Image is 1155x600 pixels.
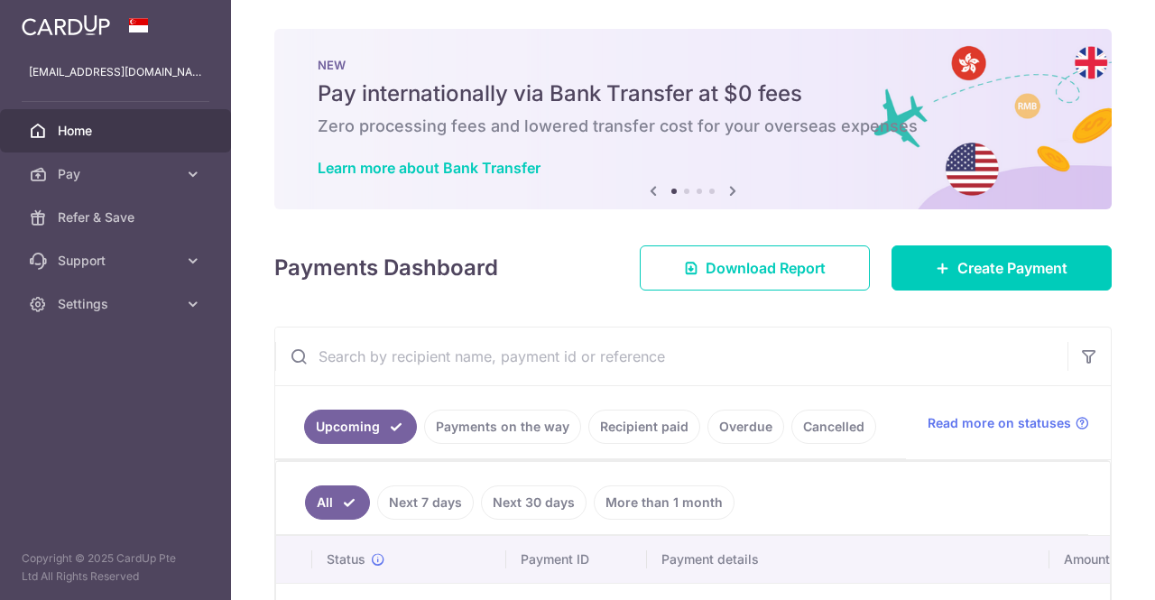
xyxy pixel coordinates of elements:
[304,410,417,444] a: Upcoming
[274,29,1112,209] img: Bank transfer banner
[318,115,1068,137] h6: Zero processing fees and lowered transfer cost for your overseas expenses
[707,410,784,444] a: Overdue
[305,485,370,520] a: All
[29,63,202,81] p: [EMAIL_ADDRESS][DOMAIN_NAME]
[22,14,110,36] img: CardUp
[706,257,826,279] span: Download Report
[58,208,177,226] span: Refer & Save
[594,485,735,520] a: More than 1 month
[327,550,365,568] span: Status
[928,414,1071,432] span: Read more on statuses
[424,410,581,444] a: Payments on the way
[318,58,1068,72] p: NEW
[791,410,876,444] a: Cancelled
[58,295,177,313] span: Settings
[647,536,1049,583] th: Payment details
[377,485,474,520] a: Next 7 days
[58,252,177,270] span: Support
[588,410,700,444] a: Recipient paid
[957,257,1067,279] span: Create Payment
[928,414,1089,432] a: Read more on statuses
[481,485,587,520] a: Next 30 days
[506,536,647,583] th: Payment ID
[58,165,177,183] span: Pay
[58,122,177,140] span: Home
[640,245,870,291] a: Download Report
[1064,550,1110,568] span: Amount
[275,328,1067,385] input: Search by recipient name, payment id or reference
[274,252,498,284] h4: Payments Dashboard
[318,159,541,177] a: Learn more about Bank Transfer
[318,79,1068,108] h5: Pay internationally via Bank Transfer at $0 fees
[892,245,1112,291] a: Create Payment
